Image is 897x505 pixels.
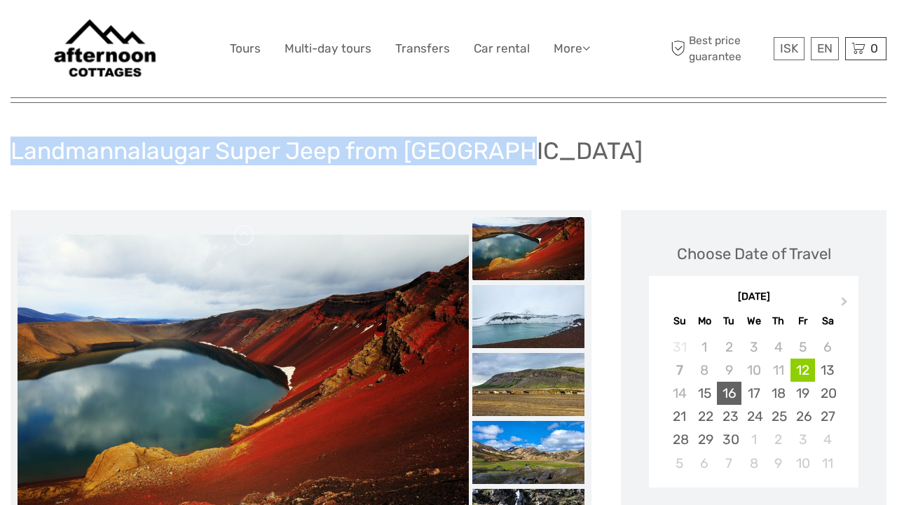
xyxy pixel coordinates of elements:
[474,39,530,59] a: Car rental
[717,312,741,331] div: Tu
[692,452,717,475] div: Choose Monday, October 6th, 2025
[815,359,840,382] div: Choose Saturday, September 13th, 2025
[692,335,717,359] div: Not available Monday, September 1st, 2025
[766,359,790,382] div: Not available Thursday, September 11th, 2025
[554,39,590,59] a: More
[11,137,643,165] h1: Landmannalaugar Super Jeep from [GEOGRAPHIC_DATA]
[815,452,840,475] div: Choose Saturday, October 11th, 2025
[285,39,371,59] a: Multi-day tours
[790,405,815,428] div: Choose Friday, September 26th, 2025
[472,285,584,348] img: 8436989e33664cfebe35d4f0f25aa893_slider_thumbnail.jpeg
[667,452,692,475] div: Choose Sunday, October 5th, 2025
[717,359,741,382] div: Not available Tuesday, September 9th, 2025
[790,452,815,475] div: Choose Friday, October 10th, 2025
[790,335,815,359] div: Not available Friday, September 5th, 2025
[472,353,584,416] img: 0b4b744999cd40929bb9d085b762427a_slider_thumbnail.jpeg
[741,312,766,331] div: We
[667,428,692,451] div: Choose Sunday, September 28th, 2025
[667,359,692,382] div: Not available Sunday, September 7th, 2025
[667,405,692,428] div: Choose Sunday, September 21st, 2025
[692,312,717,331] div: Mo
[692,428,717,451] div: Choose Monday, September 29th, 2025
[766,428,790,451] div: Choose Thursday, October 2nd, 2025
[766,382,790,405] div: Choose Thursday, September 18th, 2025
[766,405,790,428] div: Choose Thursday, September 25th, 2025
[20,25,158,36] p: We're away right now. Please check back later!
[741,335,766,359] div: Not available Wednesday, September 3rd, 2025
[677,243,831,265] div: Choose Date of Travel
[717,452,741,475] div: Choose Tuesday, October 7th, 2025
[811,37,839,60] div: EN
[717,405,741,428] div: Choose Tuesday, September 23rd, 2025
[161,22,178,39] button: Open LiveChat chat widget
[717,428,741,451] div: Choose Tuesday, September 30th, 2025
[815,405,840,428] div: Choose Saturday, September 27th, 2025
[741,428,766,451] div: Choose Wednesday, October 1st, 2025
[815,382,840,405] div: Choose Saturday, September 20th, 2025
[472,217,584,280] img: e71d282620de4fdba67cfe260878cd5b_slider_thumbnail.jpg
[790,428,815,451] div: Choose Friday, October 3rd, 2025
[667,382,692,405] div: Not available Sunday, September 14th, 2025
[835,293,857,316] button: Next Month
[692,382,717,405] div: Choose Monday, September 15th, 2025
[766,452,790,475] div: Choose Thursday, October 9th, 2025
[815,312,840,331] div: Sa
[780,41,798,55] span: ISK
[717,335,741,359] div: Not available Tuesday, September 2nd, 2025
[649,290,858,305] div: [DATE]
[667,312,692,331] div: Su
[653,335,854,475] div: month 2025-09
[790,312,815,331] div: Fr
[766,312,790,331] div: Th
[692,405,717,428] div: Choose Monday, September 22nd, 2025
[790,359,815,382] div: Choose Friday, September 12th, 2025
[667,335,692,359] div: Not available Sunday, August 31st, 2025
[815,335,840,359] div: Not available Saturday, September 6th, 2025
[668,33,771,64] span: Best price guarantee
[741,382,766,405] div: Choose Wednesday, September 17th, 2025
[868,41,880,55] span: 0
[472,421,584,484] img: 1309939c59a14736af9b838737100f5c_slider_thumbnail.jpeg
[717,382,741,405] div: Choose Tuesday, September 16th, 2025
[741,452,766,475] div: Choose Wednesday, October 8th, 2025
[741,359,766,382] div: Not available Wednesday, September 10th, 2025
[44,11,166,87] img: 1620-2dbec36e-e544-401a-8573-09ddce833e2c_logo_big.jpg
[815,428,840,451] div: Choose Saturday, October 4th, 2025
[790,382,815,405] div: Choose Friday, September 19th, 2025
[395,39,450,59] a: Transfers
[692,359,717,382] div: Not available Monday, September 8th, 2025
[741,405,766,428] div: Choose Wednesday, September 24th, 2025
[230,39,261,59] a: Tours
[766,335,790,359] div: Not available Thursday, September 4th, 2025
